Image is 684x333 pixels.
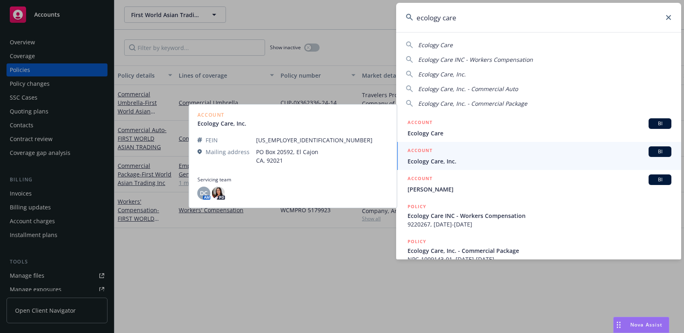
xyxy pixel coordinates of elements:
[396,114,681,142] a: ACCOUNTBIEcology Care
[408,146,432,156] h5: ACCOUNT
[408,118,432,128] h5: ACCOUNT
[408,174,432,184] h5: ACCOUNT
[613,317,669,333] button: Nova Assist
[396,170,681,198] a: ACCOUNTBI[PERSON_NAME]
[408,202,426,211] h5: POLICY
[396,3,681,32] input: Search...
[652,120,668,127] span: BI
[408,157,671,165] span: Ecology Care, Inc.
[418,41,453,49] span: Ecology Care
[614,317,624,333] div: Drag to move
[630,321,662,328] span: Nova Assist
[652,176,668,183] span: BI
[418,85,518,93] span: Ecology Care, Inc. - Commercial Auto
[652,148,668,155] span: BI
[408,211,671,220] span: Ecology Care INC - Workers Compensation
[408,220,671,229] span: 9220267, [DATE]-[DATE]
[408,255,671,263] span: NPC-1009143-01, [DATE]-[DATE]
[408,246,671,255] span: Ecology Care, Inc. - Commercial Package
[418,70,466,78] span: Ecology Care, Inc.
[396,233,681,268] a: POLICYEcology Care, Inc. - Commercial PackageNPC-1009143-01, [DATE]-[DATE]
[408,129,671,137] span: Ecology Care
[408,185,671,194] span: [PERSON_NAME]
[418,56,533,63] span: Ecology Care INC - Workers Compensation
[408,237,426,246] h5: POLICY
[396,142,681,170] a: ACCOUNTBIEcology Care, Inc.
[418,100,527,107] span: Ecology Care, Inc. - Commercial Package
[396,198,681,233] a: POLICYEcology Care INC - Workers Compensation9220267, [DATE]-[DATE]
